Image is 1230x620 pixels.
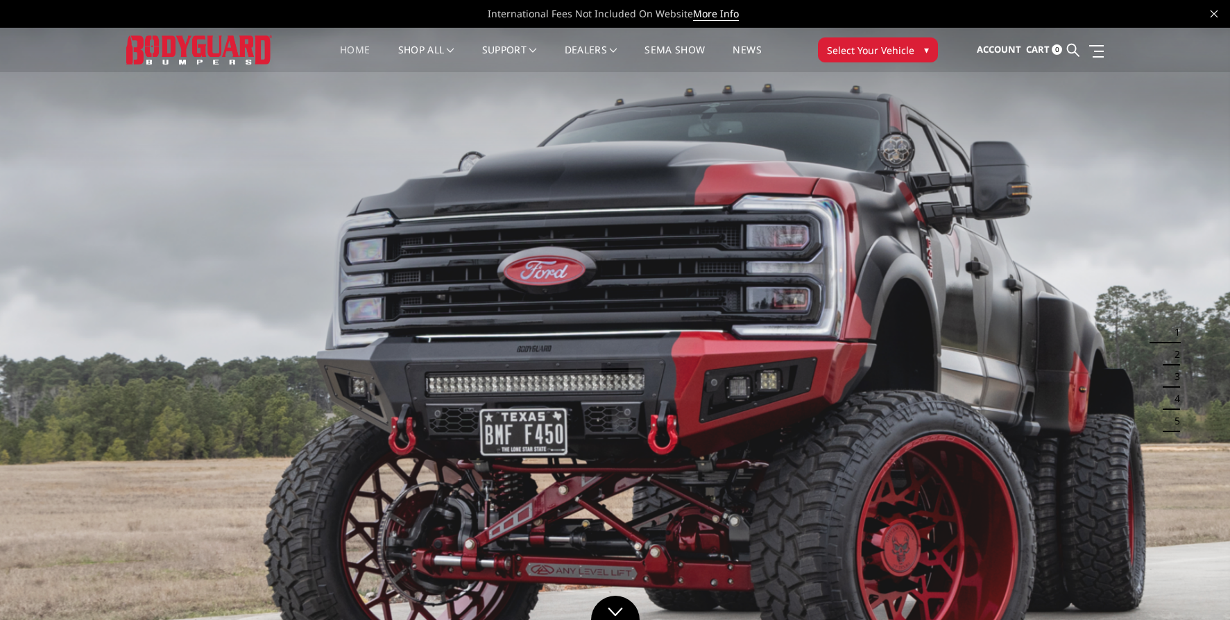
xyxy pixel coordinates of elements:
[1166,410,1180,432] button: 5 of 5
[340,45,370,72] a: Home
[1166,321,1180,343] button: 1 of 5
[1026,43,1050,55] span: Cart
[827,43,914,58] span: Select Your Vehicle
[818,37,938,62] button: Select Your Vehicle
[482,45,537,72] a: Support
[977,43,1021,55] span: Account
[565,45,617,72] a: Dealers
[126,35,272,64] img: BODYGUARD BUMPERS
[1166,343,1180,365] button: 2 of 5
[398,45,454,72] a: shop all
[693,7,739,21] a: More Info
[733,45,761,72] a: News
[977,31,1021,69] a: Account
[1052,44,1062,55] span: 0
[591,596,640,620] a: Click to Down
[1166,365,1180,388] button: 3 of 5
[644,45,705,72] a: SEMA Show
[924,42,929,57] span: ▾
[1166,388,1180,410] button: 4 of 5
[1026,31,1062,69] a: Cart 0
